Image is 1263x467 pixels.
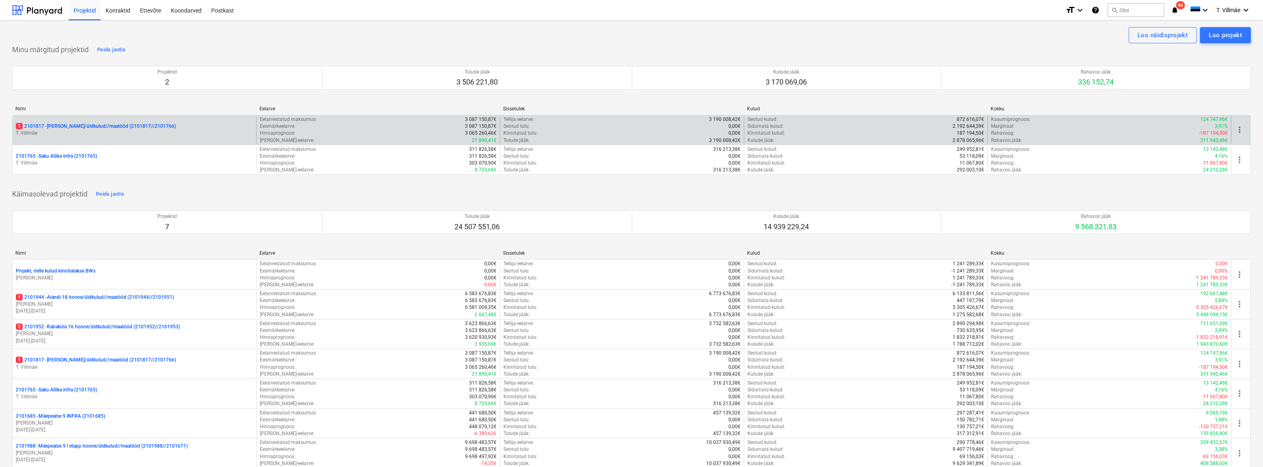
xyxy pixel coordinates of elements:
[728,130,741,137] p: 0,00€
[957,327,984,334] p: 730 635,95€
[1195,275,1228,281] p: -1 241 789,33€
[503,297,530,304] p: Seotud tulu :
[1195,334,1228,341] p: -1 832 218,91€
[260,130,295,137] p: Hinnaprognoos :
[12,189,87,199] p: Käimasolevad projektid
[260,380,317,387] p: Eelarvestatud maksumus :
[1200,320,1228,327] p: 111 651,69€
[728,357,741,363] p: 0,00€
[991,334,1015,341] p: Rahavoog :
[1235,155,1244,165] span: more_vert
[953,341,984,348] p: 1 788 712,02€
[709,350,741,357] p: 3 190 008,42€
[16,456,253,463] p: [DATE] - [DATE]
[1215,357,1228,363] p: 3,91%
[260,116,317,123] p: Eelarvestatud maksumus :
[991,275,1015,281] p: Rahavoog :
[728,297,741,304] p: 0,00€
[1235,299,1244,309] span: more_vert
[465,327,497,334] p: 3 623 866,63€
[991,130,1015,137] p: Rahavoog :
[260,146,317,153] p: Eelarvestatud maksumus :
[484,281,497,288] p: 0,00€
[709,116,741,123] p: 3 190 008,42€
[1216,260,1228,267] p: 0,00€
[1203,167,1228,173] p: 24 210,28€
[957,297,984,304] p: 447 197,79€
[991,297,1015,304] p: Marginaal :
[1195,304,1228,311] p: -5 305 426,67€
[503,387,530,393] p: Seotud tulu :
[764,213,809,220] p: Kulude jääk
[1075,213,1117,220] p: Rahavoo jääk
[953,371,984,378] p: 2 878 065,96€
[484,275,497,281] p: 0,00€
[957,167,984,173] p: 292 003,10€
[503,350,534,357] p: Tellija eelarve :
[991,380,1030,387] p: Kasumiprognoos :
[1235,270,1244,279] span: more_vert
[469,146,497,153] p: 311 826,58€
[747,304,785,311] p: Kinnitatud kulud :
[1108,3,1164,17] button: Otsi
[1196,341,1228,348] p: 1 943 870,60€
[503,357,530,363] p: Seotud tulu :
[1223,428,1263,467] iframe: Chat Widget
[1235,359,1244,369] span: more_vert
[747,160,785,167] p: Kinnitatud kulud :
[991,304,1015,311] p: Rahavoog :
[991,116,1030,123] p: Kasumiprognoos :
[484,260,497,267] p: 0,00€
[503,327,530,334] p: Seotud tulu :
[259,250,497,256] div: Eelarve
[465,290,497,297] p: 6 583 676,83€
[465,123,497,130] p: 3 087 150,87€
[260,123,295,130] p: Eesmärkeelarve :
[260,290,317,297] p: Eelarvestatud maksumus :
[1215,153,1228,160] p: 4,16%
[991,371,1022,378] p: Rahavoo jääk :
[1215,123,1228,130] p: 3,91%
[16,420,253,427] p: [PERSON_NAME]
[709,290,741,297] p: 6 773 676,83€
[747,130,785,137] p: Kinnitatud kulud :
[953,311,984,318] p: 1 275 582,68€
[1200,290,1228,297] p: 192 667,48€
[991,320,1030,327] p: Kasumiprognoos :
[16,393,253,400] p: T. Villmäe
[16,268,96,275] p: Projekt, mille kulud kinnitatakse BWs
[991,106,1228,112] div: Kokku
[503,371,530,378] p: Tulude jääk :
[747,371,775,378] p: Kulude jääk :
[503,311,530,318] p: Tulude jääk :
[747,281,775,288] p: Kulude jääk :
[728,281,741,288] p: 0,00€
[16,427,253,433] p: [DATE] - [DATE]
[465,304,497,311] p: 6 581 009,35€
[503,116,534,123] p: Tellija eelarve :
[96,190,124,199] div: Peida jaotis
[728,364,741,371] p: 0,00€
[157,77,177,87] p: 2
[465,297,497,304] p: 6 583 676,83€
[1215,297,1228,304] p: 2,84%
[953,260,984,267] p: 1 241 289,33€
[503,160,537,167] p: Kinnitatud tulu :
[503,106,741,112] div: Sissetulek
[747,116,777,123] p: Seotud kulud :
[503,130,537,137] p: Kinnitatud tulu :
[991,123,1015,130] p: Marginaal :
[260,153,295,160] p: Eesmärkeelarve :
[747,320,777,327] p: Seotud kulud :
[465,116,497,123] p: 3 087 150,87€
[747,327,783,334] p: Sidumata kulud :
[1200,350,1228,357] p: 124 747,96€
[957,146,984,153] p: 249 952,81€
[1199,364,1228,371] p: -187 194,50€
[16,443,188,450] p: 2101988 - Mäepealse 9 I etapp hoone/üldkulud//maatööd (2101988//2101671)
[1078,69,1114,76] p: Rahavoo jääk
[957,380,984,387] p: 249 952,81€
[953,357,984,363] p: 2 192 644,39€
[713,146,741,153] p: 316 213,38€
[766,69,807,76] p: Kulude jääk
